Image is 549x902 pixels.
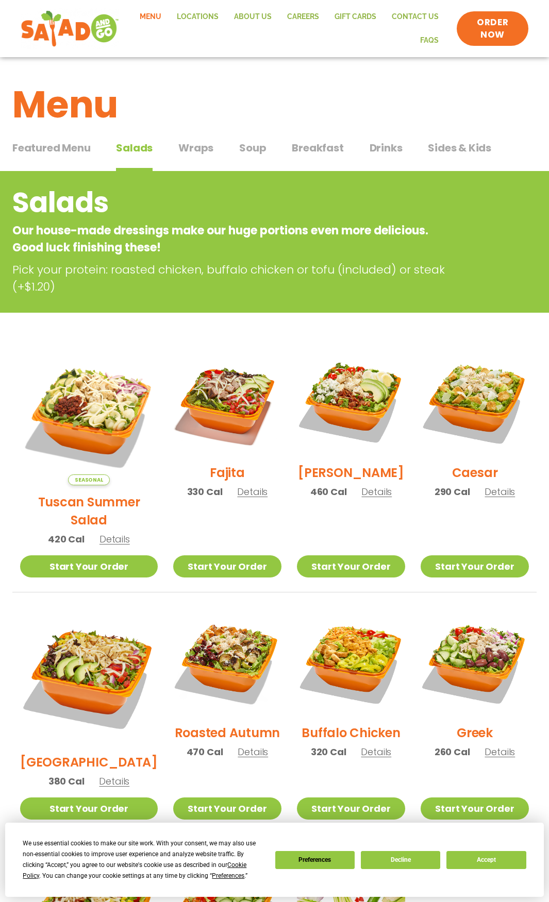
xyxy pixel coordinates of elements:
span: Details [238,745,268,758]
img: Product photo for Fajita Salad [173,348,281,456]
a: Start Your Order [20,555,158,577]
a: Contact Us [384,5,446,29]
span: 380 Cal [48,774,85,788]
span: 420 Cal [48,532,85,546]
a: Menu [132,5,169,29]
span: Wraps [178,140,213,156]
span: Details [361,485,392,498]
h2: [PERSON_NAME] [298,464,404,482]
img: Product photo for BBQ Ranch Salad [20,608,158,745]
a: Start Your Order [297,555,405,577]
a: FAQs [412,29,446,53]
span: Details [485,485,515,498]
img: Product photo for Roasted Autumn Salad [173,608,281,716]
a: Start Your Order [173,555,281,577]
a: Start Your Order [297,797,405,820]
div: Tabbed content [12,137,537,172]
button: Decline [361,851,440,869]
nav: Menu [129,5,446,52]
span: 320 Cal [311,745,346,759]
span: Details [99,775,129,788]
h2: Tuscan Summer Salad [20,493,158,529]
span: Soup [239,140,266,156]
span: Preferences [212,872,244,879]
span: 460 Cal [310,485,347,499]
h1: Menu [12,77,537,132]
a: Start Your Order [20,797,158,820]
h2: Roasted Autumn [175,724,280,742]
span: Featured Menu [12,140,90,156]
span: Details [99,533,130,546]
a: ORDER NOW [457,11,528,46]
span: 330 Cal [187,485,223,499]
span: 290 Cal [435,485,470,499]
p: Our house-made dressings make our huge portions even more delicious. Good luck finishing these! [12,222,454,256]
h2: [GEOGRAPHIC_DATA] [20,753,158,771]
img: Product photo for Cobb Salad [297,348,405,456]
span: Details [237,485,268,498]
span: 260 Cal [435,745,470,759]
span: Details [361,745,391,758]
a: Careers [279,5,327,29]
img: new-SAG-logo-768×292 [21,8,119,49]
h2: Greek [457,724,493,742]
a: Start Your Order [173,797,281,820]
span: Details [485,745,515,758]
a: Start Your Order [421,555,529,577]
div: We use essential cookies to make our site work. With your consent, we may also use non-essential ... [23,838,262,881]
h2: Salads [12,182,454,224]
img: Product photo for Buffalo Chicken Salad [297,608,405,716]
span: Seasonal [68,474,110,485]
span: Breakfast [292,140,343,156]
img: Product photo for Tuscan Summer Salad [20,348,158,485]
span: Salads [116,140,153,156]
h2: Caesar [452,464,498,482]
span: ORDER NOW [467,16,518,41]
a: GIFT CARDS [327,5,384,29]
span: Drinks [370,140,403,156]
a: Locations [169,5,226,29]
button: Accept [446,851,526,869]
img: Product photo for Greek Salad [421,608,529,716]
button: Preferences [275,851,355,869]
span: Sides & Kids [428,140,491,156]
div: Cookie Consent Prompt [5,823,544,897]
h2: Buffalo Chicken [302,724,400,742]
a: Start Your Order [421,797,529,820]
a: About Us [226,5,279,29]
span: 470 Cal [187,745,223,759]
img: Product photo for Caesar Salad [421,348,529,456]
h2: Fajita [210,464,245,482]
p: Pick your protein: roasted chicken, buffalo chicken or tofu (included) or steak (+$1.20) [12,261,471,295]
